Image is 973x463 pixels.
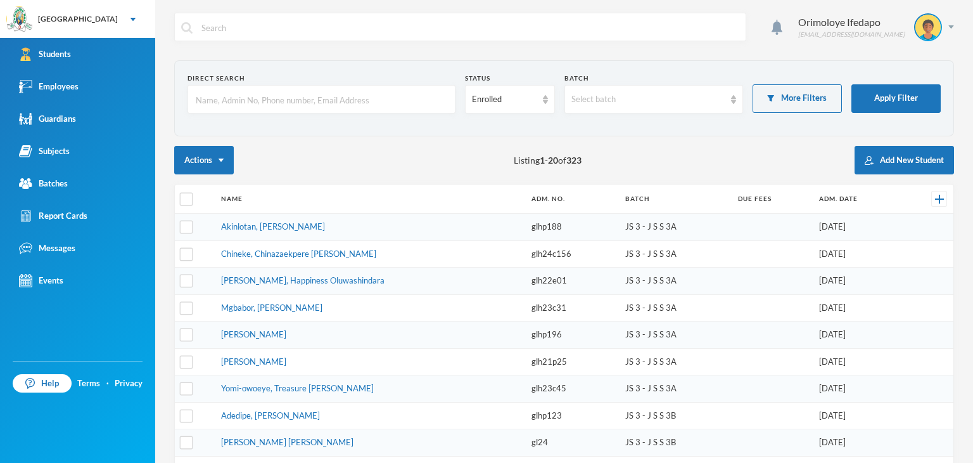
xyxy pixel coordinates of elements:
div: Direct Search [188,74,455,83]
a: [PERSON_NAME] [PERSON_NAME] [221,437,353,447]
th: Name [215,185,525,214]
td: glh21p25 [525,348,619,375]
td: [DATE] [813,402,903,429]
td: JS 3 - J S S 3A [619,348,732,375]
td: [DATE] [813,348,903,375]
th: Adm. Date [813,185,903,214]
a: [PERSON_NAME] [221,356,286,367]
td: glhp123 [525,402,619,429]
td: [DATE] [813,268,903,295]
b: 323 [566,155,582,166]
td: JS 3 - J S S 3B [619,429,732,457]
td: JS 3 - J S S 3A [619,375,732,403]
div: Status [465,74,554,83]
button: More Filters [753,84,842,113]
th: Adm. No. [525,185,619,214]
div: Batches [19,177,68,190]
a: Chineke, Chinazaekpere [PERSON_NAME] [221,249,376,259]
button: Actions [174,146,234,174]
a: Help [13,374,72,393]
a: [PERSON_NAME], Happiness Oluwashindara [221,275,385,285]
th: Due Fees [732,185,813,214]
div: Guardians [19,112,76,126]
td: glh23c45 [525,375,619,403]
a: Adedipe, [PERSON_NAME] [221,410,320,421]
td: JS 3 - J S S 3A [619,240,732,268]
div: [GEOGRAPHIC_DATA] [38,13,118,25]
a: Akinlotan, [PERSON_NAME] [221,221,325,231]
td: glhp188 [525,214,619,241]
img: STUDENT [915,15,941,40]
div: Subjects [19,145,70,158]
a: [PERSON_NAME] [221,329,286,339]
div: Select batch [571,93,725,106]
div: Batch [564,74,743,83]
input: Name, Admin No, Phone number, Email Address [194,86,448,114]
a: Terms [77,377,100,390]
td: [DATE] [813,294,903,322]
td: JS 3 - J S S 3B [619,402,732,429]
a: Mgbabor, [PERSON_NAME] [221,303,322,313]
div: Events [19,274,63,287]
span: Listing - of [514,153,582,167]
div: Orimoloye Ifedapo [798,15,905,30]
b: 1 [540,155,545,166]
img: logo [7,7,32,32]
th: Batch [619,185,732,214]
td: [DATE] [813,214,903,241]
td: glh22e01 [525,268,619,295]
td: JS 3 - J S S 3A [619,322,732,349]
td: glhp196 [525,322,619,349]
td: [DATE] [813,240,903,268]
td: JS 3 - J S S 3A [619,294,732,322]
button: Add New Student [855,146,954,174]
button: Apply Filter [851,84,941,113]
td: [DATE] [813,429,903,457]
div: Students [19,48,71,61]
div: · [106,377,109,390]
img: + [935,195,944,204]
img: search [181,22,193,34]
div: [EMAIL_ADDRESS][DOMAIN_NAME] [798,30,905,39]
td: glh24c156 [525,240,619,268]
div: Messages [19,242,75,255]
input: Search [200,13,739,42]
div: Enrolled [472,93,536,106]
td: gl24 [525,429,619,457]
td: JS 3 - J S S 3A [619,214,732,241]
div: Report Cards [19,209,87,223]
td: glh23c31 [525,294,619,322]
td: [DATE] [813,322,903,349]
td: JS 3 - J S S 3A [619,268,732,295]
td: [DATE] [813,375,903,403]
div: Employees [19,80,79,93]
b: 20 [548,155,558,166]
a: Privacy [115,377,143,390]
a: Yomi-owoeye, Treasure [PERSON_NAME] [221,383,374,393]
